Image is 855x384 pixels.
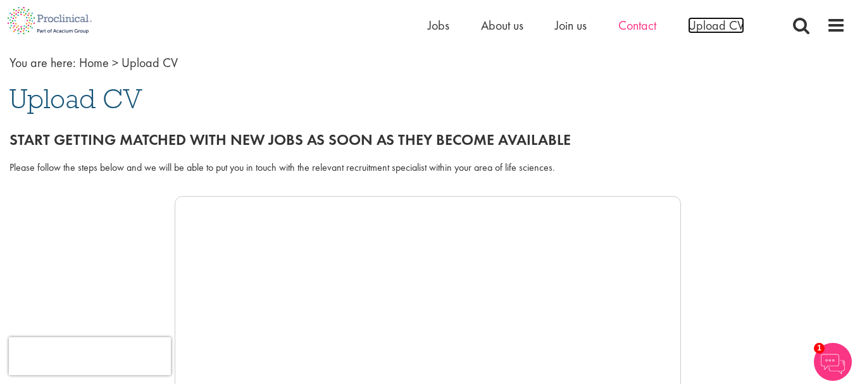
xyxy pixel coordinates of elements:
a: Join us [555,17,587,34]
span: You are here: [9,54,76,71]
span: > [112,54,118,71]
a: About us [481,17,523,34]
img: Chatbot [814,343,852,381]
span: Upload CV [9,82,142,116]
a: breadcrumb link [79,54,109,71]
div: Please follow the steps below and we will be able to put you in touch with the relevant recruitme... [9,161,846,175]
h2: Start getting matched with new jobs as soon as they become available [9,132,846,148]
iframe: reCAPTCHA [9,337,171,375]
a: Contact [618,17,656,34]
span: Upload CV [122,54,178,71]
a: Jobs [428,17,449,34]
a: Upload CV [688,17,744,34]
span: 1 [814,343,825,354]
